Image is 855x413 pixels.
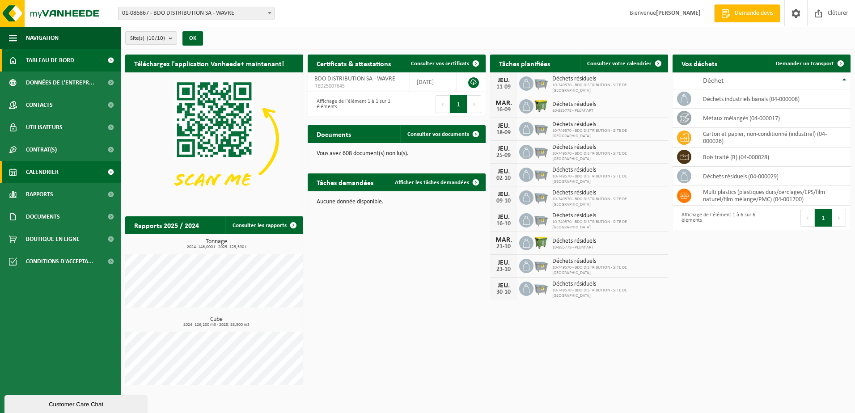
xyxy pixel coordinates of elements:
[404,55,485,72] a: Consulter vos certificats
[552,190,664,197] span: Déchets résiduels
[495,168,512,175] div: JEU.
[495,266,512,273] div: 23-10
[533,189,549,204] img: WB-2500-GAL-GY-01
[125,55,293,72] h2: Téléchargez l'application Vanheede+ maintenant!
[696,89,851,109] td: déchets industriels banals (04-000008)
[436,95,450,113] button: Previous
[696,167,851,186] td: déchets résiduels (04-000029)
[26,116,63,139] span: Utilisateurs
[130,323,303,327] span: 2024: 126,200 m3 - 2025: 88,500 m3
[495,122,512,130] div: JEU.
[130,316,303,327] h3: Cube
[26,161,59,183] span: Calendrier
[552,238,596,245] span: Déchets résiduels
[495,100,512,107] div: MAR.
[495,282,512,289] div: JEU.
[312,94,392,114] div: Affichage de l'élément 1 à 1 sur 1 éléments
[317,199,477,205] p: Aucune donnée disponible.
[308,173,382,191] h2: Tâches demandées
[703,77,724,84] span: Déchet
[696,128,851,147] td: carton et papier, non-conditionné (industriel) (04-000026)
[495,244,512,250] div: 21-10
[800,209,815,227] button: Previous
[552,288,664,299] span: 10-749570 - BDO DISTRIBUTION - SITE DE [GEOGRAPHIC_DATA]
[308,55,400,72] h2: Certificats & attestations
[552,121,664,128] span: Déchets résiduels
[147,35,165,41] count: (10/10)
[130,32,165,45] span: Site(s)
[495,289,512,295] div: 30-10
[696,109,851,128] td: métaux mélangés (04-000017)
[400,125,485,143] a: Consulter vos documents
[450,95,467,113] button: 1
[308,125,360,143] h2: Documents
[26,228,80,250] span: Boutique en ligne
[490,55,559,72] h2: Tâches planifiées
[26,139,57,161] span: Contrat(s)
[552,144,664,151] span: Déchets résiduels
[533,98,549,113] img: WB-1100-HPE-GN-51
[533,166,549,181] img: WB-2500-GAL-GY-01
[587,61,652,67] span: Consulter votre calendrier
[495,130,512,136] div: 18-09
[495,107,512,113] div: 16-09
[533,257,549,273] img: WB-2500-GAL-GY-01
[677,208,757,228] div: Affichage de l'élément 1 à 6 sur 6 éléments
[118,7,275,20] span: 01-086867 - BDO DISTRIBUTION SA - WAVRE
[580,55,667,72] a: Consulter votre calendrier
[552,197,664,207] span: 10-749570 - BDO DISTRIBUTION - SITE DE [GEOGRAPHIC_DATA]
[552,101,596,108] span: Déchets résiduels
[4,393,149,413] iframe: chat widget
[552,258,664,265] span: Déchets résiduels
[26,183,53,206] span: Rapports
[26,206,60,228] span: Documents
[495,145,512,152] div: JEU.
[26,49,74,72] span: Tableau de bord
[495,198,512,204] div: 09-10
[732,9,775,18] span: Demande devis
[552,83,664,93] span: 10-749570 - BDO DISTRIBUTION - SITE DE [GEOGRAPHIC_DATA]
[495,84,512,90] div: 11-09
[125,31,177,45] button: Site(s)(10/10)
[26,94,53,116] span: Contacts
[225,216,302,234] a: Consulter les rapports
[130,239,303,249] h3: Tonnage
[119,7,274,20] span: 01-086867 - BDO DISTRIBUTION SA - WAVRE
[815,209,832,227] button: 1
[495,77,512,84] div: JEU.
[552,245,596,250] span: 10-885778 - PLUM'ART
[533,75,549,90] img: WB-2500-GAL-GY-01
[552,76,664,83] span: Déchets résiduels
[388,173,485,191] a: Afficher les tâches demandées
[552,108,596,114] span: 10-885778 - PLUM'ART
[832,209,846,227] button: Next
[673,55,726,72] h2: Vos déchets
[26,250,93,273] span: Conditions d'accepta...
[533,212,549,227] img: WB-2500-GAL-GY-01
[552,167,664,174] span: Déchets résiduels
[495,175,512,181] div: 02-10
[495,152,512,159] div: 25-09
[130,245,303,249] span: 2024: 146,000 t - 2025: 123,590 t
[125,72,303,206] img: Download de VHEPlus App
[314,76,395,82] span: BDO DISTRIBUTION SA - WAVRE
[125,216,208,234] h2: Rapports 2025 / 2024
[552,219,664,230] span: 10-749570 - BDO DISTRIBUTION - SITE DE [GEOGRAPHIC_DATA]
[495,259,512,266] div: JEU.
[696,147,851,167] td: bois traité (B) (04-000028)
[533,235,549,250] img: WB-1100-HPE-GN-51
[714,4,780,22] a: Demande devis
[395,180,469,185] span: Afficher les tâches demandées
[552,151,664,162] span: 10-749570 - BDO DISTRIBUTION - SITE DE [GEOGRAPHIC_DATA]
[769,55,850,72] a: Demander un transport
[552,174,664,185] span: 10-749570 - BDO DISTRIBUTION - SITE DE [GEOGRAPHIC_DATA]
[314,83,403,90] span: RED25007645
[776,61,834,67] span: Demander un transport
[696,186,851,206] td: multi plastics (plastiques durs/cerclages/EPS/film naturel/film mélange/PMC) (04-001700)
[26,27,59,49] span: Navigation
[467,95,481,113] button: Next
[495,191,512,198] div: JEU.
[495,236,512,244] div: MAR.
[552,265,664,276] span: 10-749570 - BDO DISTRIBUTION - SITE DE [GEOGRAPHIC_DATA]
